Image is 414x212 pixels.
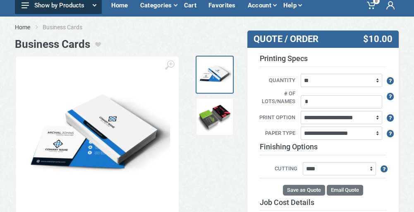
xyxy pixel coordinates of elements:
[198,100,231,133] img: BCs 3rd Type
[254,90,299,106] label: # of Lots/Names
[327,185,363,196] button: Email Quote
[254,76,299,85] label: Quantity
[283,185,325,196] button: Save as Quote
[254,34,342,45] h3: QUOTE / ORDER
[15,38,90,51] h1: Business Cards
[260,54,386,67] h3: Printing Specs
[363,34,392,45] span: $10.00
[254,129,299,138] label: Paper Type
[260,198,386,207] h3: Job Cost Details
[196,98,234,136] a: BCs 3rd Type
[260,165,302,174] label: Cutting
[198,58,231,91] img: BCs Sample
[24,77,170,198] img: BCs Sample
[15,23,400,31] nav: breadcrumb
[43,23,95,31] li: Business Cards
[254,113,299,122] label: Print Option
[15,23,30,31] a: Home
[196,56,234,94] a: BCs Sample
[260,142,386,155] h3: Finishing Options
